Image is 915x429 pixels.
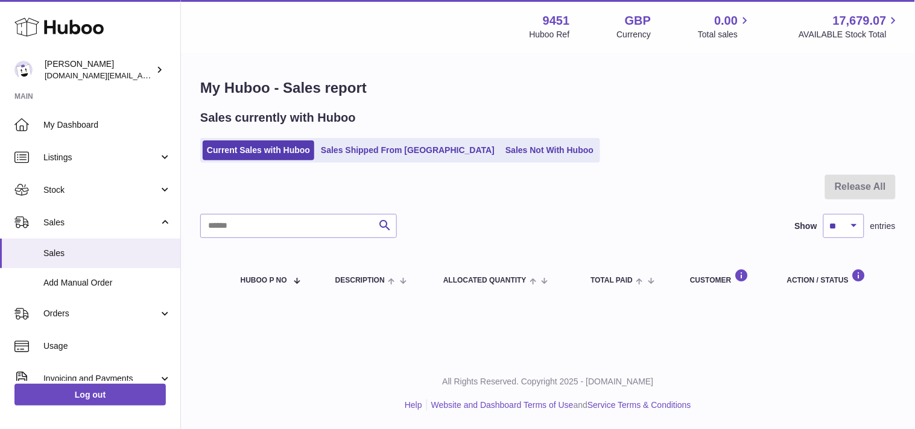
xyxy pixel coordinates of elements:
[317,140,499,160] a: Sales Shipped From [GEOGRAPHIC_DATA]
[43,373,159,384] span: Invoicing and Payments
[787,268,884,284] div: Action / Status
[427,399,691,411] li: and
[43,340,171,352] span: Usage
[45,58,153,81] div: [PERSON_NAME]
[799,29,901,40] span: AVAILABLE Stock Total
[431,400,574,410] a: Website and Dashboard Terms of Use
[191,376,905,387] p: All Rights Reserved. Copyright 2025 - [DOMAIN_NAME]
[795,221,817,232] label: Show
[203,140,314,160] a: Current Sales with Huboo
[43,119,171,131] span: My Dashboard
[200,110,356,126] h2: Sales currently with Huboo
[870,221,896,232] span: entries
[14,384,166,406] a: Log out
[43,277,171,289] span: Add Manual Order
[405,400,422,410] a: Help
[241,277,287,284] span: Huboo P no
[625,13,651,29] strong: GBP
[617,29,651,40] div: Currency
[443,277,527,284] span: ALLOCATED Quantity
[690,268,763,284] div: Customer
[715,13,738,29] span: 0.00
[14,61,33,79] img: amir.ch@gmail.com
[43,308,159,319] span: Orders
[530,29,570,40] div: Huboo Ref
[698,13,752,40] a: 0.00 Total sales
[501,140,598,160] a: Sales Not With Huboo
[43,248,171,259] span: Sales
[335,277,385,284] span: Description
[799,13,901,40] a: 17,679.07 AVAILABLE Stock Total
[43,217,159,228] span: Sales
[200,78,896,98] h1: My Huboo - Sales report
[43,184,159,196] span: Stock
[587,400,691,410] a: Service Terms & Conditions
[43,152,159,163] span: Listings
[590,277,633,284] span: Total paid
[833,13,887,29] span: 17,679.07
[45,70,240,80] span: [DOMAIN_NAME][EMAIL_ADDRESS][DOMAIN_NAME]
[543,13,570,29] strong: 9451
[698,29,752,40] span: Total sales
